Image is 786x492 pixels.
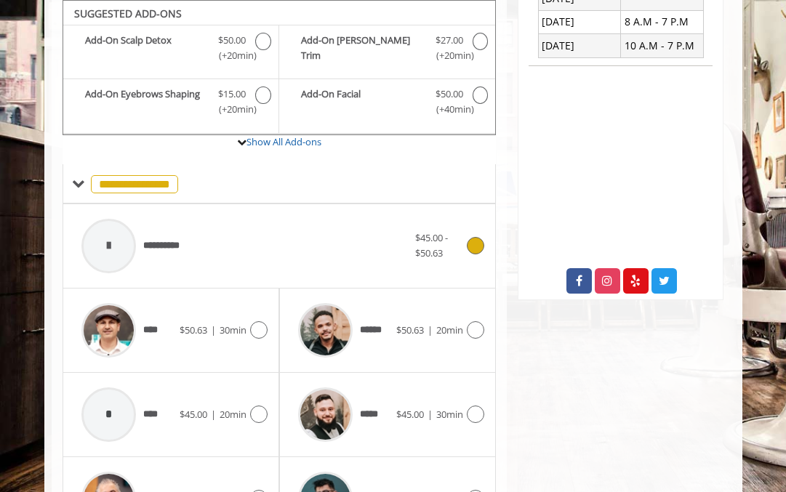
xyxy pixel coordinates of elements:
label: Add-On Facial [286,86,488,121]
a: Show All Add-ons [246,135,321,148]
span: $45.00 [180,408,207,421]
label: Add-On Eyebrows Shaping [71,86,271,121]
span: | [428,408,433,421]
span: (+20min ) [216,102,248,117]
span: $15.00 [218,86,246,102]
td: 10 A.M - 7 P.M [621,34,703,57]
span: $50.63 [180,323,207,336]
span: $50.00 [436,86,463,102]
span: | [211,323,216,336]
b: Add-On [PERSON_NAME] Trim [301,33,426,63]
label: Add-On Scalp Detox [71,33,271,67]
span: 20min [220,408,246,421]
b: Add-On Eyebrows Shaping [85,86,209,117]
b: Add-On Facial [301,86,426,117]
span: $50.00 [218,33,246,48]
span: $45.00 [396,408,424,421]
span: 20min [436,323,463,336]
span: | [428,323,433,336]
span: | [211,408,216,421]
b: SUGGESTED ADD-ONS [74,7,182,20]
td: 8 A.M - 7 P.M [621,10,703,33]
span: $27.00 [436,33,463,48]
span: (+40min ) [433,102,465,117]
b: Add-On Scalp Detox [85,33,209,63]
label: Add-On Beard Trim [286,33,488,67]
span: (+20min ) [433,48,465,63]
span: (+20min ) [216,48,248,63]
span: 30min [220,323,246,336]
span: $50.63 [396,323,424,336]
td: [DATE] [538,10,620,33]
span: $45.00 - $50.63 [415,231,448,259]
span: 30min [436,408,463,421]
td: [DATE] [538,34,620,57]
